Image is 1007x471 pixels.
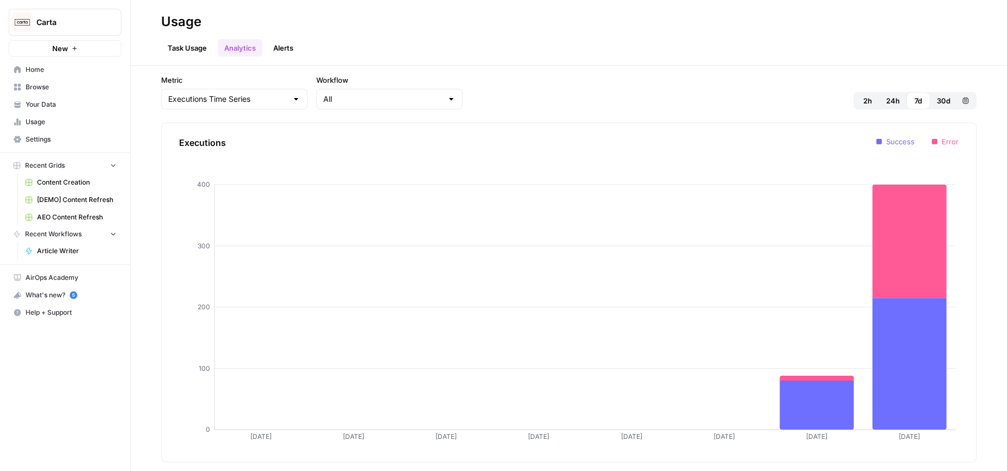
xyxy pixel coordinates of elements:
[932,136,959,147] li: Error
[198,303,210,311] tspan: 200
[9,226,121,242] button: Recent Workflows
[250,432,272,441] tspan: [DATE]
[37,212,116,222] span: AEO Content Refresh
[9,113,121,131] a: Usage
[343,432,364,441] tspan: [DATE]
[9,9,121,36] button: Workspace: Carta
[9,157,121,174] button: Recent Grids
[914,95,922,106] span: 7d
[806,432,827,441] tspan: [DATE]
[37,195,116,205] span: [DEMO] Content Refresh
[37,178,116,187] span: Content Creation
[36,17,102,28] span: Carta
[20,174,121,191] a: Content Creation
[9,286,121,304] button: What's new? 5
[161,39,213,57] a: Task Usage
[9,269,121,286] a: AirOps Academy
[70,291,77,299] a: 5
[435,432,457,441] tspan: [DATE]
[25,229,82,239] span: Recent Workflows
[876,136,914,147] li: Success
[9,96,121,113] a: Your Data
[267,39,300,57] a: Alerts
[206,425,210,433] tspan: 0
[26,308,116,317] span: Help + Support
[899,432,920,441] tspan: [DATE]
[218,39,262,57] a: Analytics
[26,273,116,283] span: AirOps Academy
[26,100,116,109] span: Your Data
[13,13,32,32] img: Carta Logo
[26,82,116,92] span: Browse
[9,131,121,148] a: Settings
[161,13,201,30] div: Usage
[26,117,116,127] span: Usage
[197,180,210,188] tspan: 400
[26,65,116,75] span: Home
[323,94,443,105] input: All
[621,432,642,441] tspan: [DATE]
[9,78,121,96] a: Browse
[72,292,75,298] text: 5
[528,432,549,441] tspan: [DATE]
[198,242,210,250] tspan: 300
[856,92,880,109] button: 2h
[199,364,210,372] tspan: 100
[316,75,463,85] label: Workflow
[26,134,116,144] span: Settings
[20,209,121,226] a: AEO Content Refresh
[37,246,116,256] span: Article Writer
[168,94,287,105] input: Executions Time Series
[863,95,872,106] span: 2h
[9,287,121,303] div: What's new?
[9,304,121,321] button: Help + Support
[161,75,308,85] label: Metric
[714,432,735,441] tspan: [DATE]
[25,161,65,170] span: Recent Grids
[20,191,121,209] a: [DEMO] Content Refresh
[9,61,121,78] a: Home
[937,95,950,106] span: 30d
[52,43,68,54] span: New
[9,40,121,57] button: New
[930,92,957,109] button: 30d
[20,242,121,260] a: Article Writer
[880,92,906,109] button: 24h
[886,95,900,106] span: 24h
